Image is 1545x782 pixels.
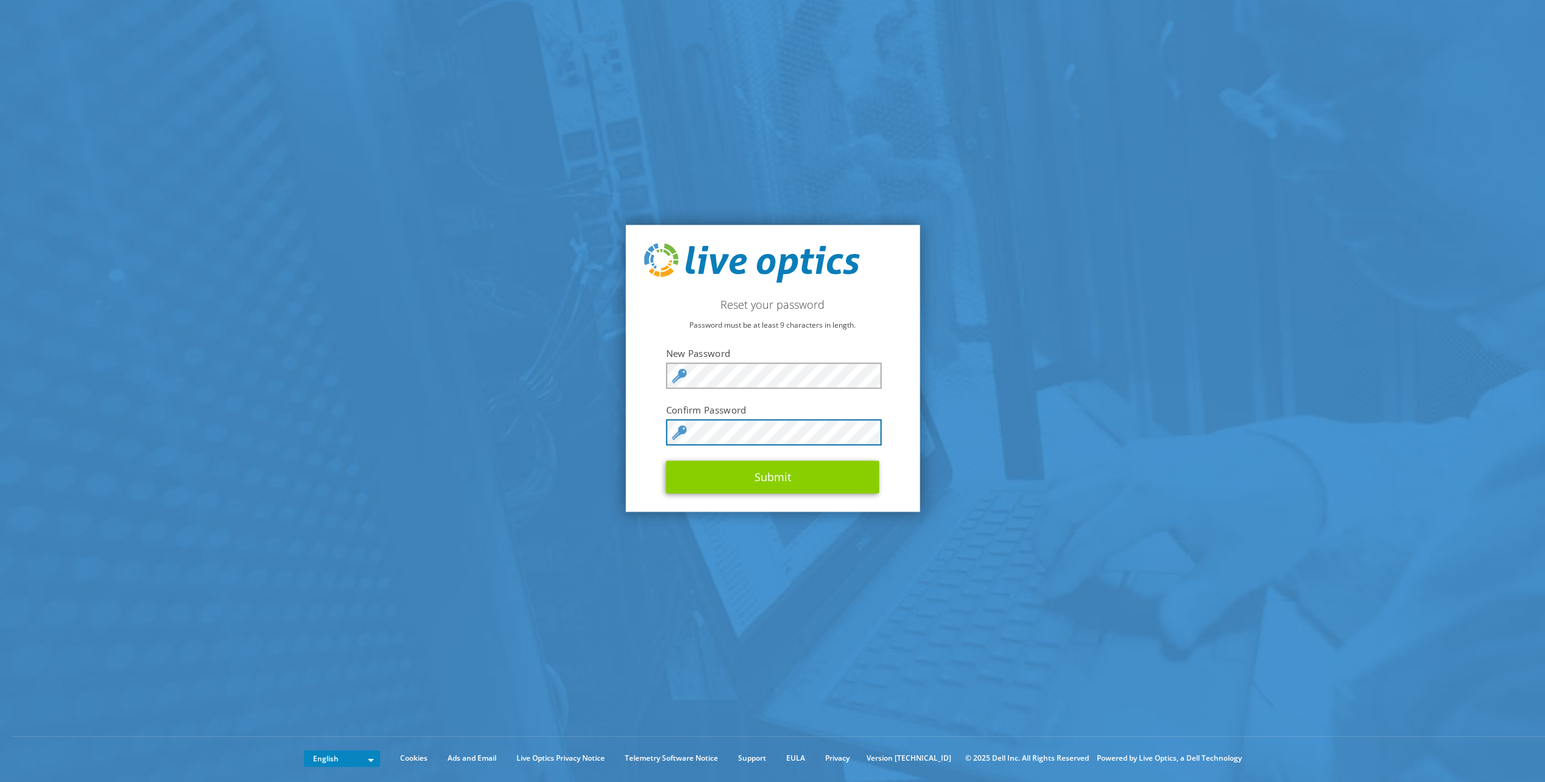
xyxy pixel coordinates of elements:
li: Version [TECHNICAL_ID] [860,752,957,765]
a: Ads and Email [438,752,505,765]
button: Submit [666,460,879,493]
li: © 2025 Dell Inc. All Rights Reserved [959,752,1095,765]
a: Support [729,752,775,765]
p: Password must be at least 9 characters in length. [644,319,901,333]
label: Confirm Password [666,404,879,416]
a: Telemetry Software Notice [616,752,727,765]
a: EULA [777,752,814,765]
a: Cookies [391,752,437,765]
li: Powered by Live Optics, a Dell Technology [1097,752,1242,765]
h2: Reset your password [644,298,901,312]
a: Privacy [816,752,859,765]
label: New Password [666,348,879,360]
img: live_optics_svg.svg [644,243,859,283]
a: Live Optics Privacy Notice [507,752,614,765]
